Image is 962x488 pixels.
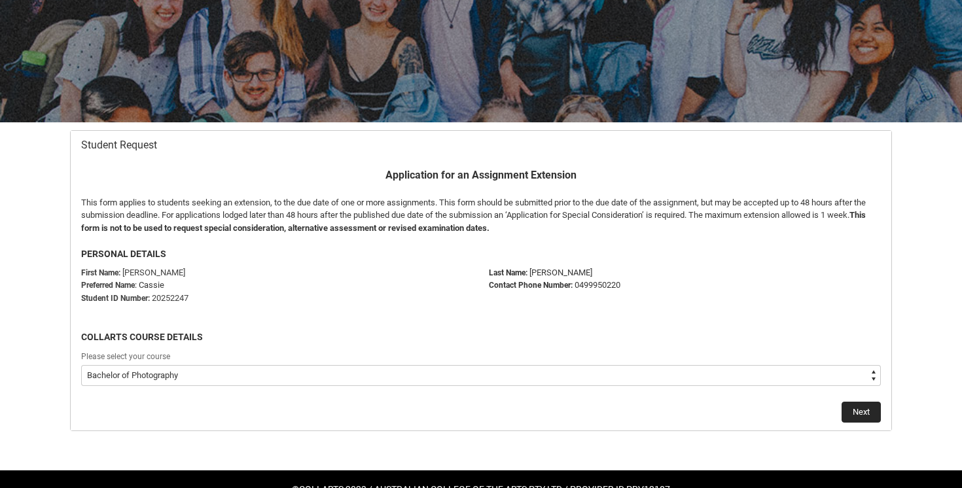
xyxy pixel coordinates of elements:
[81,279,473,292] p: : Cassie
[575,280,620,290] span: 0499950220
[81,249,166,259] b: PERSONAL DETAILS
[122,268,185,277] span: [PERSON_NAME]
[489,281,573,290] b: Contact Phone Number:
[842,402,881,423] button: Next
[81,139,157,152] span: Student Request
[489,268,527,277] b: Last Name:
[81,281,135,290] strong: Preferred Name
[81,196,881,235] p: This form applies to students seeking an extension, to the due date of one or more assignments. T...
[81,352,170,361] span: Please select your course
[489,266,881,279] p: [PERSON_NAME]
[81,210,866,233] b: This form is not to be used to request special consideration, alternative assessment or revised e...
[385,169,577,181] b: Application for an Assignment Extension
[152,293,188,303] span: 20252247
[81,332,203,342] b: COLLARTS COURSE DETAILS
[81,268,120,277] strong: First Name:
[81,294,150,303] strong: Student ID Number:
[70,130,892,431] article: Redu_Student_Request flow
